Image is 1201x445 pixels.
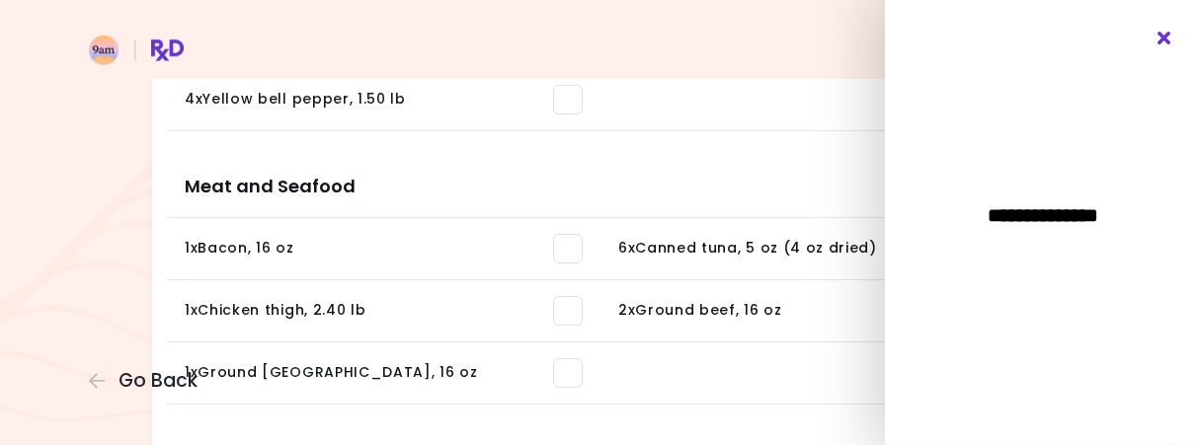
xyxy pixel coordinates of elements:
div: 2 x Ground beef , 16 oz [618,301,782,321]
span: Go Back [119,370,198,392]
div: 1 x Bacon , 16 oz [185,239,294,259]
img: RxDiet [89,36,184,65]
div: 1 x Ground [GEOGRAPHIC_DATA] , 16 oz [185,363,477,383]
div: 4 x Yellow bell pepper , 1.50 lb [185,90,406,110]
i: Close [1156,33,1174,46]
div: 1 x Chicken thigh , 2.40 lb [185,301,365,321]
div: 6 x Canned tuna , 5 oz (4 oz dried) [618,239,877,259]
button: Go Back [89,370,207,392]
h3: Meat and Seafood [167,139,1034,218]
